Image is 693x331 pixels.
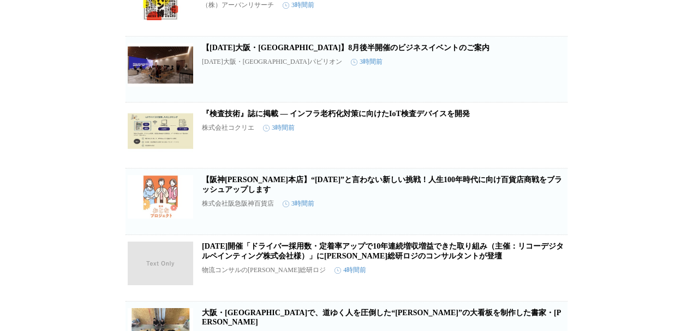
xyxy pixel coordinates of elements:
time: 4時間前 [334,266,366,275]
a: 『検査技術』誌に掲載 — インフラ老朽化対策に向けたIoT検査デバイスを開発 [202,110,470,118]
p: 株式会社コクリエ [202,123,254,133]
time: 3時間前 [283,1,314,10]
time: 3時間前 [263,123,295,133]
time: 3時間前 [351,57,383,67]
p: 物流コンサルの[PERSON_NAME]総研ロジ [202,266,326,275]
img: 2025年8月20日（水）開催「ドライバー採用数・定着率アップで10年連続増収増益できた取り組み（主催：リコーデジタルペインティング株式会社様）」に船井総研ロジのコンサルタントが登壇 [128,242,193,285]
p: （株）アーバンリサーチ [202,1,274,10]
a: 【[DATE]大阪・[GEOGRAPHIC_DATA]】8月後半開催のビジネスイベントのご案内 [202,44,489,52]
p: [DATE]大阪・[GEOGRAPHIC_DATA]パビリオン [202,57,342,67]
a: 【阪神[PERSON_NAME]本店】“[DATE]”と言わない新しい挑戦！人生100年時代に向け百貨店商戦をブラッシュアップします [202,176,562,194]
time: 3時間前 [283,199,314,208]
a: [DATE]開催「ドライバー採用数・定着率アップで10年連続増収増益できた取り組み（主催：リコーデジタルペインティング株式会社様）」に[PERSON_NAME]総研ロジのコンサルタントが登壇 [202,242,564,260]
img: 【2025大阪・関西万博サウジアラビア王国館】8月後半開催のビジネスイベントのご案内 [128,43,193,87]
img: 【阪神梅田本店】“敬老の日”と言わない新しい挑戦！人生100年時代に向け百貨店商戦をブラッシュアップします [128,175,193,219]
p: 株式会社阪急阪神百貨店 [202,199,274,208]
img: 『検査技術』誌に掲載 — インフラ老朽化対策に向けたIoT検査デバイスを開発 [128,109,193,153]
a: 大阪・[GEOGRAPHIC_DATA]で、道ゆく人を圧倒した“[PERSON_NAME]”の大看板を制作した書家・[PERSON_NAME] [202,309,561,326]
